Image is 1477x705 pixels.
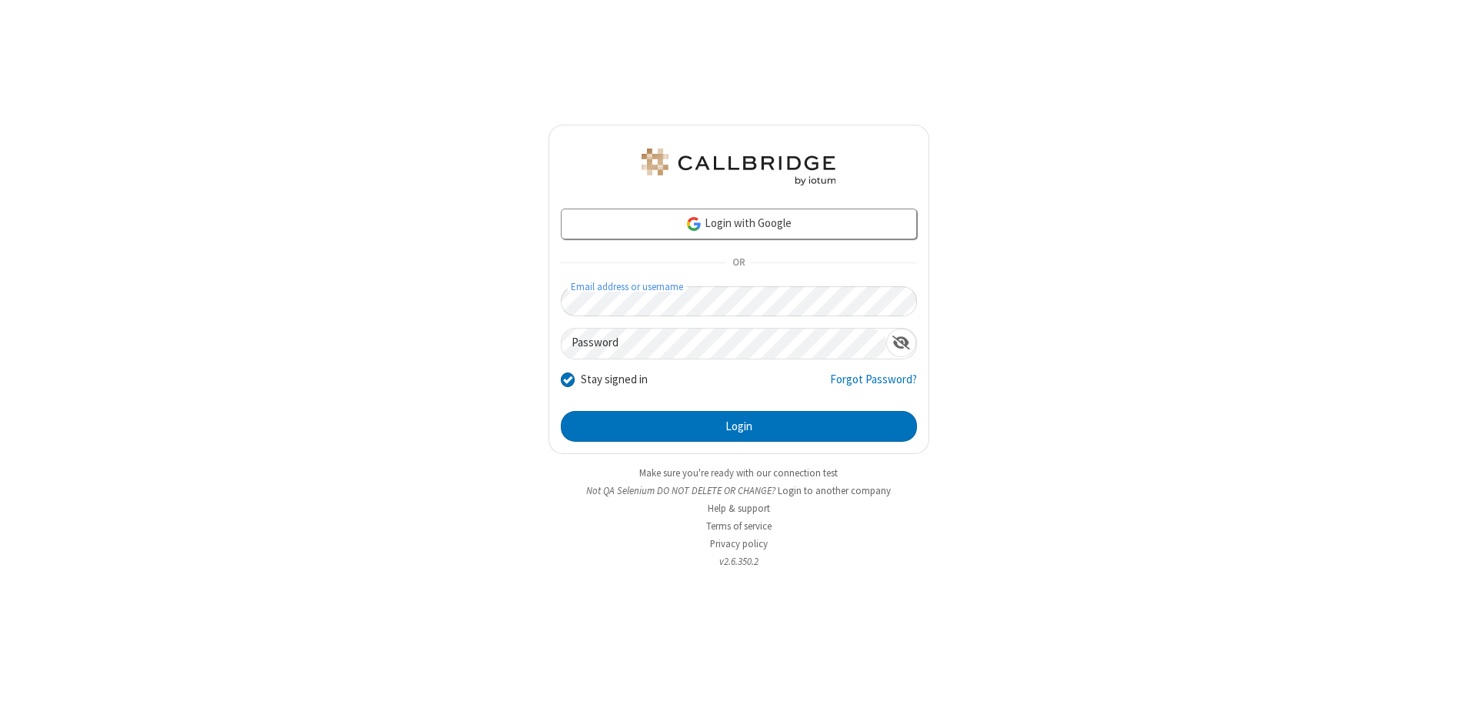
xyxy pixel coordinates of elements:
a: Terms of service [706,520,772,533]
input: Email address or username [561,286,917,316]
img: google-icon.png [685,216,702,232]
input: Password [562,329,886,359]
a: Help & support [708,502,770,515]
span: OR [726,252,751,274]
a: Privacy policy [710,537,768,550]
li: v2.6.350.2 [548,554,929,569]
a: Forgot Password? [830,371,917,400]
a: Login with Google [561,209,917,239]
label: Stay signed in [581,371,648,389]
div: Show password [886,329,916,357]
li: Not QA Selenium DO NOT DELETE OR CHANGE? [548,483,929,498]
button: Login to another company [778,483,891,498]
img: QA Selenium DO NOT DELETE OR CHANGE [638,149,839,185]
a: Make sure you're ready with our connection test [639,466,838,479]
button: Login [561,411,917,442]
